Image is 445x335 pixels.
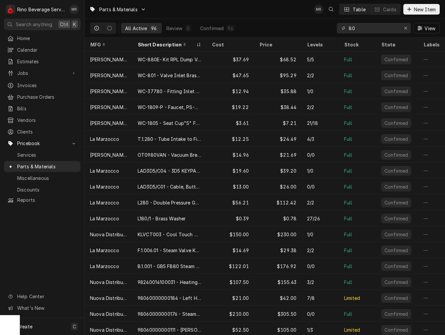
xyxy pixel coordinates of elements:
div: Cost [212,41,247,48]
span: Home [17,35,77,42]
span: Parts & Materials [99,6,138,13]
div: LAD3D5/C04 - 3D5 KEYPAD RIBBON CABLE CM.80 WITH SELF [138,167,201,174]
div: Levels [307,41,332,48]
div: Full [344,263,352,270]
div: $26.00 [254,179,302,195]
button: Search anythingCtrlK [4,19,80,30]
div: Confirmed [384,310,409,317]
div: 0/0 [307,310,315,317]
div: $13.00 [206,179,254,195]
div: $0.78 [254,210,302,226]
div: Full [344,215,352,222]
div: $3.61 [206,115,254,131]
button: Open search [326,4,336,15]
div: Confirmed [384,295,409,302]
div: Stock [344,41,369,48]
button: New Item [403,4,440,15]
a: Invoices [4,80,80,91]
div: [PERSON_NAME] [90,56,127,63]
div: $12.94 [206,83,254,99]
div: Confirmed [384,231,409,238]
div: $112.42 [254,195,302,210]
div: Confirmed [384,56,409,63]
div: $21.69 [254,147,302,163]
div: 98240014100031 - Heating Element 4500W, 220/380 [138,279,201,286]
div: 0/0 [307,183,315,190]
div: Nuova Distribution [90,310,127,317]
div: L180/1 - Brass Washer [138,215,186,222]
div: 2/2 [307,247,314,254]
span: Search anything [16,21,52,28]
div: Limited [344,326,360,333]
div: La Marzocco [90,215,119,222]
div: OT0980VAN - Vacuum Break Valve [138,151,201,158]
div: $155.43 [254,274,302,290]
div: 27/26 [307,215,320,222]
div: Cards [383,6,396,13]
div: $95.29 [254,67,302,83]
div: $150.00 [206,226,254,242]
div: $37.69 [206,51,254,67]
div: Full [344,88,352,95]
a: Discounts [4,184,80,195]
div: Full [344,183,352,190]
div: LAD3D5/C01 - Cable, Button Box, 3D5, 80CM, Linea Classic FB70 [138,183,201,190]
div: $38.44 [254,99,302,115]
span: Clients [17,128,77,135]
div: 21/18 [307,120,318,127]
div: Confirmed [384,247,409,254]
div: 96 [151,25,156,32]
input: Keyword search [349,23,398,33]
div: $24.49 [254,131,302,147]
span: What's New [17,305,76,311]
div: R [6,5,15,14]
div: $107.50 [206,274,254,290]
div: $56.21 [206,195,254,210]
div: 1/0 [307,167,313,174]
div: 5/5 [307,56,314,63]
span: Calendar [17,46,77,53]
div: $42.00 [254,290,302,306]
div: Confirmed [200,25,224,32]
div: Confirmed [384,136,409,142]
div: Melissa Rinehart's Avatar [69,5,79,14]
div: Full [344,279,352,286]
div: $12.25 [206,131,254,147]
div: Full [344,199,352,206]
div: Full [344,136,352,142]
div: $19.22 [206,99,254,115]
div: 2/2 [307,72,314,79]
div: $176.92 [254,258,302,274]
a: Clients [4,126,80,137]
div: Melissa Rinehart's Avatar [314,5,323,14]
div: Full [344,104,352,111]
a: Reports [4,195,80,205]
div: [PERSON_NAME] [90,88,127,95]
div: Confirmed [384,167,409,174]
div: MR [314,5,323,14]
div: 0/0 [307,263,315,270]
div: $35.88 [254,83,302,99]
div: Nuova Distribution [90,295,127,302]
div: F.1.006.01 - Steam Valve Knob GB5/FB80 [138,247,201,254]
div: Confirmed [384,326,409,333]
div: All Active [125,25,147,32]
div: B.1.001 - GB5 FB80 Steam Valve Complete [138,263,201,270]
div: $305.50 [254,306,302,322]
div: $14.69 [206,242,254,258]
a: Parts & Materials [4,161,80,172]
span: Purchase Orders [17,93,77,100]
span: Help Center [17,293,76,300]
span: Invoices [17,82,77,89]
div: 96 [228,25,233,32]
a: Go to Help Center [4,291,80,302]
div: MFG [90,41,126,48]
div: 2/2 [307,104,314,111]
a: Vendors [4,115,80,126]
div: 1/0 [307,88,313,95]
span: C [73,323,76,330]
div: Price [259,41,295,48]
div: 98060000000184 - Left Handle Complete [PERSON_NAME] Wave [138,295,201,302]
div: $21.00 [206,290,254,306]
span: Vendors [17,117,77,124]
